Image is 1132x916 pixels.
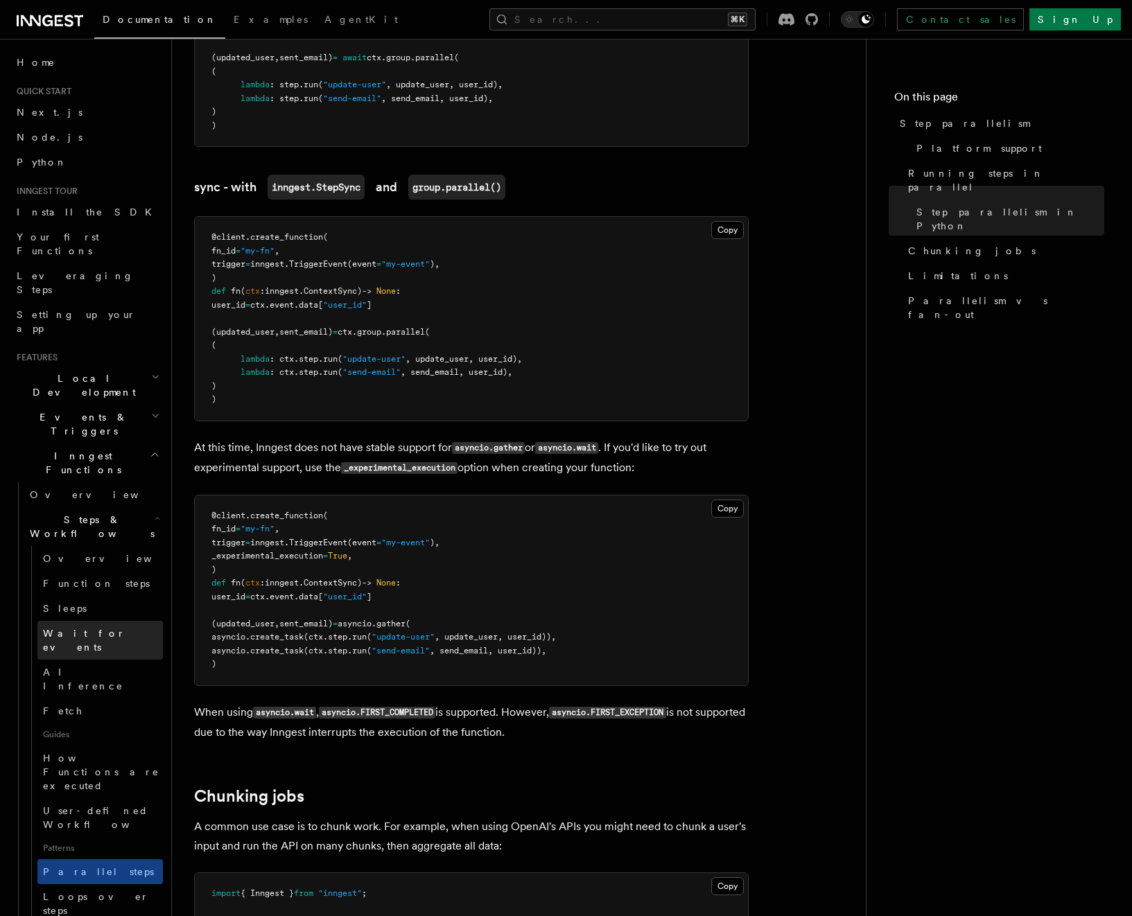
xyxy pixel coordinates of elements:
span: "my-event" [381,538,430,547]
code: group.parallel() [408,175,505,200]
span: ) [211,381,216,391]
span: "update-user" [323,80,386,89]
span: Running steps in parallel [908,166,1104,194]
span: (updated_user [211,327,275,337]
a: Parallelism vs fan-out [903,288,1104,327]
a: Step parallelism [894,111,1104,136]
a: Next.js [11,100,163,125]
span: Patterns [37,837,163,859]
span: Setting up your app [17,309,136,334]
span: = [333,619,338,628]
span: , [275,246,279,256]
span: "update-user" [372,632,435,642]
span: data [299,592,318,601]
h4: On this page [894,89,1104,111]
span: , [275,53,279,62]
a: Fetch [37,698,163,723]
span: , update_user, user_id), [406,354,522,364]
span: Quick start [11,86,71,97]
span: = [323,551,328,561]
a: Setting up your app [11,302,163,341]
span: "send-email" [342,367,401,377]
span: . [352,327,357,337]
span: AI Inference [43,667,123,692]
span: : [260,286,265,296]
a: Overview [37,546,163,571]
a: Running steps in parallel [903,161,1104,200]
span: run [352,646,367,655]
span: inngest. [250,538,289,547]
span: = [245,538,250,547]
span: : [260,578,265,588]
span: run [304,94,318,103]
span: Sleeps [43,603,87,614]
span: ) [211,273,216,283]
span: ( [323,232,328,242]
a: Step parallelism in Python [911,200,1104,238]
span: "my-fn" [241,246,275,256]
span: event [270,300,294,310]
span: Wait for events [43,628,125,653]
span: "my-event" [381,259,430,269]
code: asyncio.FIRST_EXCEPTION [549,707,665,719]
span: sent_email) [279,53,333,62]
span: ; [362,888,367,898]
span: Step parallelism in Python [916,205,1104,233]
span: TriggerEvent [289,538,347,547]
p: When using , is supported. However, is not supported due to the way Inngest interrupts the execut... [194,703,749,742]
span: "my-fn" [241,524,275,534]
span: : [396,578,401,588]
a: Your first Functions [11,224,163,263]
span: = [245,300,250,310]
span: (ctx.step. [304,632,352,642]
span: Loops over steps [43,891,149,916]
span: None [376,286,396,296]
span: group [386,53,410,62]
a: Sign Up [1029,8,1121,30]
code: asyncio.FIRST_COMPLETED [319,707,435,719]
a: Python [11,150,163,175]
span: "inngest" [318,888,362,898]
span: inngest. [250,259,289,269]
span: True [328,551,347,561]
span: lambda [241,94,270,103]
span: gather [376,619,406,628]
span: . [294,592,299,601]
span: ContextSync) [304,286,362,296]
span: Python [17,157,67,168]
span: . [245,511,250,520]
span: await [342,53,367,62]
button: Events & Triggers [11,405,163,443]
span: Documentation [103,14,217,25]
span: sent_email) [279,619,333,628]
span: -> [362,578,372,588]
span: trigger [211,259,245,269]
span: def [211,286,226,296]
span: User-defined Workflows [43,805,168,830]
span: ( [211,67,216,76]
span: from [294,888,313,898]
span: . [381,327,386,337]
a: Overview [24,482,163,507]
span: fn_id [211,246,236,256]
span: ( [454,53,459,62]
a: How Functions are executed [37,746,163,798]
span: ( [323,511,328,520]
a: Install the SDK [11,200,163,224]
span: ( [318,94,323,103]
a: Chunking jobs [194,786,304,806]
span: (event [347,538,376,547]
span: ContextSync) [304,578,362,588]
span: Features [11,352,58,363]
span: ( [425,327,430,337]
a: Node.js [11,125,163,150]
span: ( [367,632,372,642]
span: "send-email" [372,646,430,655]
span: : [396,286,401,296]
a: Chunking jobs [903,238,1104,263]
span: ( [367,646,372,655]
span: lambda [241,367,270,377]
span: ( [338,367,342,377]
span: Your first Functions [17,231,99,256]
span: inngest [265,578,299,588]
